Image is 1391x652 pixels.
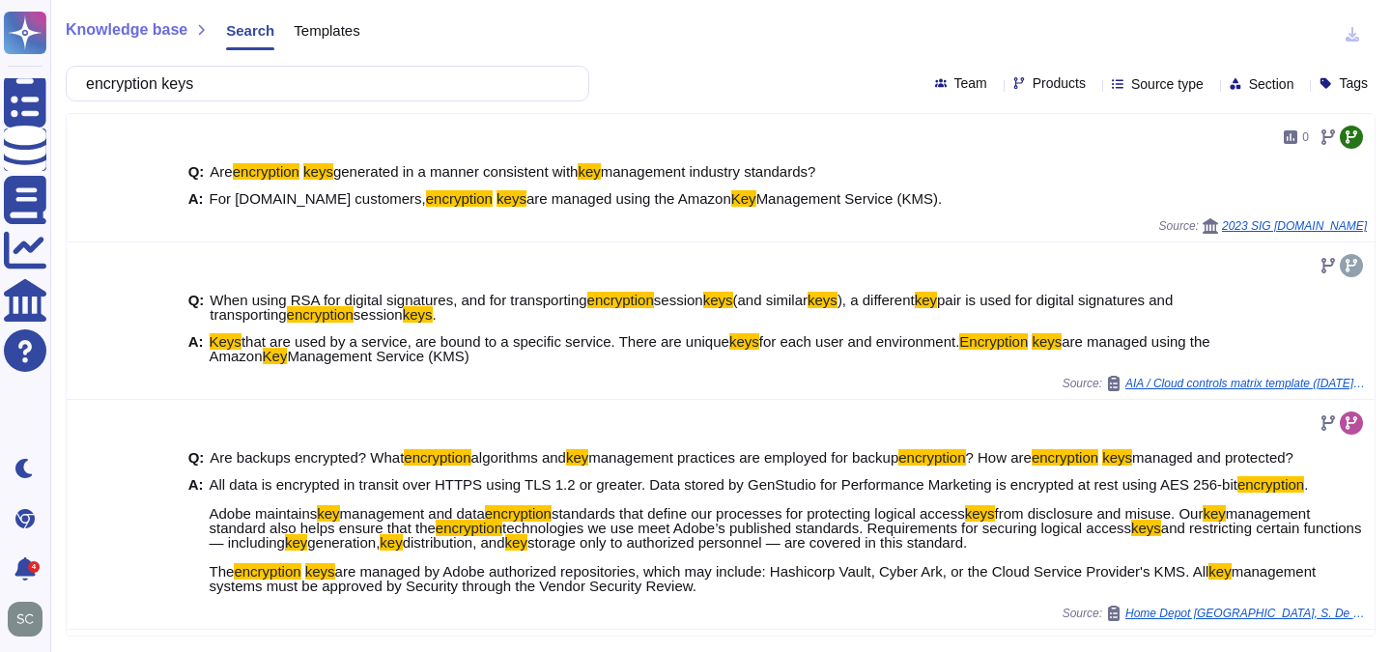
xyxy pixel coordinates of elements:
span: Source type [1131,77,1204,91]
span: management systems must be approved by Security through the Vendor Security Review. [210,563,1317,594]
mark: keys [965,505,995,522]
span: Source: [1063,376,1367,391]
span: are managed by Adobe authorized repositories, which may include: Hashicorp Vault, Cyber Ark, or t... [335,563,1209,580]
mark: encryption [1237,476,1304,493]
span: and restricting certain functions — including [210,520,1362,551]
span: Source: [1063,606,1367,621]
span: are managed using the Amazon [526,190,731,207]
mark: encryption [426,190,493,207]
span: For [DOMAIN_NAME] customers, [210,190,426,207]
mark: encryption [485,505,552,522]
mark: keys [1131,520,1161,536]
mark: encryption [233,163,299,180]
mark: key [1203,505,1225,522]
span: for each user and environment. [759,333,960,350]
mark: keys [729,333,759,350]
span: from disclosure and misuse. Our [995,505,1204,522]
mark: Keys [210,333,241,350]
mark: encryption [404,449,470,466]
span: technologies we use meet Adobe’s published standards. Requirements for securing logical access [502,520,1131,536]
span: Management Service (KMS). [756,190,943,207]
mark: encryption [234,563,300,580]
mark: key [317,505,339,522]
span: Tags [1339,76,1368,90]
mark: keys [1032,333,1062,350]
span: storage only to authorized personnel — are covered in this standard. The [210,534,968,580]
span: Section [1249,77,1294,91]
span: are managed using the Amazon [210,333,1210,364]
b: A: [188,334,204,363]
span: AIA / Cloud controls matrix template ([DATE]) (1) [1125,378,1367,389]
span: 2023 SIG [DOMAIN_NAME] [1222,220,1367,232]
mark: encryption [1032,449,1098,466]
span: standards that define our processes for protecting logical access [552,505,965,522]
mark: Key [263,348,288,364]
mark: keys [703,292,733,308]
mark: Encryption [959,333,1028,350]
mark: key [915,292,937,308]
mark: encryption [436,520,502,536]
span: 0 [1302,131,1309,143]
span: that are used by a service, are bound to a specific service. There are unique [241,333,729,350]
mark: keys [808,292,837,308]
span: Search [226,23,274,38]
mark: key [566,449,588,466]
span: When using RSA for digital signatures, and for transporting [210,292,586,308]
mark: key [1208,563,1231,580]
span: Are [210,163,232,180]
span: All data is encrypted in transit over HTTPS using TLS 1.2 or greater. Data stored by GenStudio fo... [210,476,1237,493]
b: Q: [188,293,205,322]
span: ), a different [837,292,915,308]
img: user [8,602,43,637]
b: Q: [188,164,205,179]
span: Templates [294,23,359,38]
span: distribution, and [403,534,505,551]
div: 4 [28,561,40,573]
input: Search a question or template... [76,67,569,100]
span: generated in a manner consistent with [333,163,578,180]
b: Q: [188,450,205,465]
span: session [654,292,703,308]
b: A: [188,191,204,206]
mark: Key [731,190,756,207]
span: (and similar [733,292,809,308]
mark: keys [1102,449,1132,466]
span: Are backups encrypted? What [210,449,404,466]
mark: key [578,163,600,180]
mark: keys [303,163,333,180]
span: Products [1033,76,1086,90]
span: . [433,306,437,323]
span: managed and protected? [1132,449,1293,466]
span: Team [954,76,987,90]
mark: keys [403,306,433,323]
span: algorithms and [471,449,566,466]
mark: encryption [898,449,965,466]
span: Management Service (KMS) [287,348,468,364]
mark: encryption [287,306,354,323]
mark: encryption [587,292,654,308]
span: management standard also helps ensure that the [210,505,1311,536]
span: pair is used for digital signatures and transporting [210,292,1173,323]
span: management industry standards? [601,163,816,180]
span: Home Depot [GEOGRAPHIC_DATA], S. De [PERSON_NAME] De C.V. / THDM SaaS Architecture and Cybersecur... [1125,608,1367,619]
mark: keys [305,563,335,580]
span: Knowledge base [66,22,187,38]
b: A: [188,477,204,593]
mark: key [380,534,402,551]
button: user [4,598,56,640]
mark: key [505,534,527,551]
span: ? How are [966,449,1032,466]
span: generation, [307,534,380,551]
mark: key [285,534,307,551]
span: management practices are employed for backup [588,449,898,466]
span: session [354,306,403,323]
span: Source: [1159,218,1367,234]
span: management and data [340,505,485,522]
mark: keys [497,190,526,207]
